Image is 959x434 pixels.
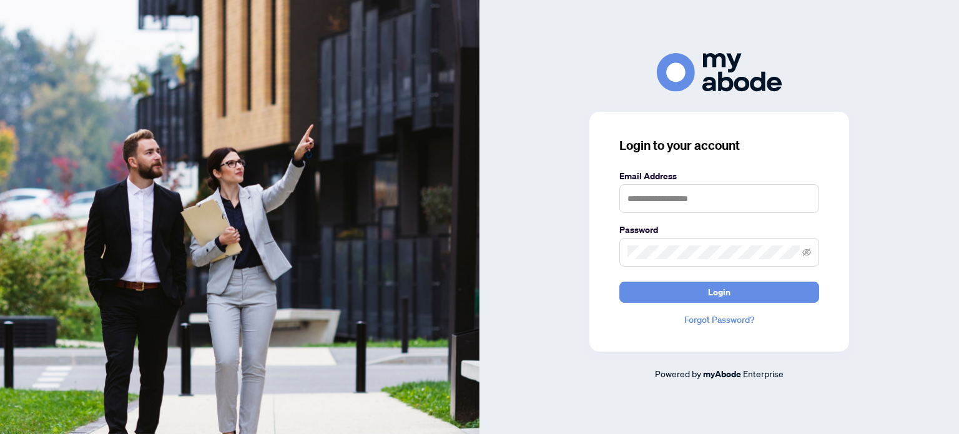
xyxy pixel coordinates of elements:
[619,223,819,237] label: Password
[708,282,730,302] span: Login
[619,169,819,183] label: Email Address
[619,137,819,154] h3: Login to your account
[657,53,782,91] img: ma-logo
[619,313,819,327] a: Forgot Password?
[743,368,784,379] span: Enterprise
[655,368,701,379] span: Powered by
[703,367,741,381] a: myAbode
[802,248,811,257] span: eye-invisible
[619,282,819,303] button: Login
